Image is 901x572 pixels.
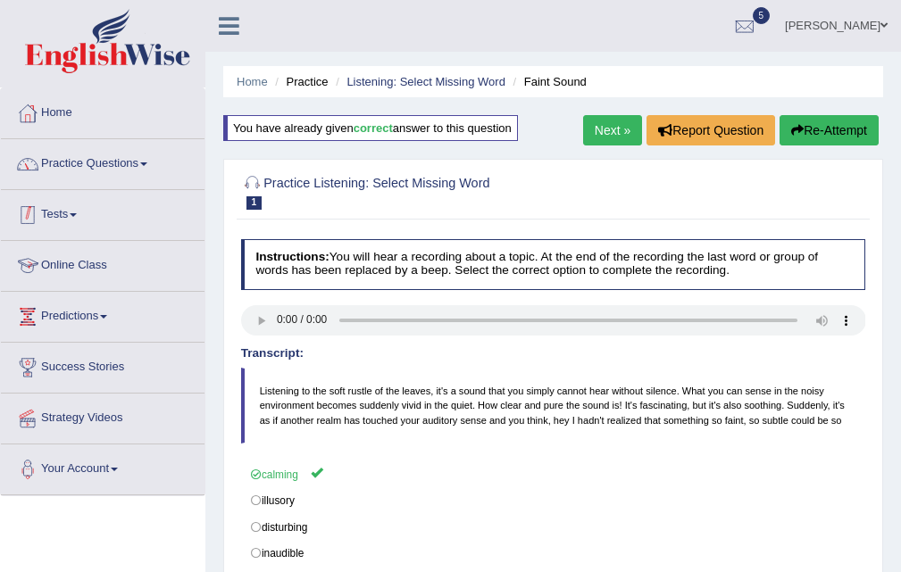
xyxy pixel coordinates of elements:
[241,487,866,514] label: illusory
[241,513,866,540] label: disturbing
[237,75,268,88] a: Home
[509,73,587,90] li: Faint Sound
[780,115,879,145] button: Re-Attempt
[241,540,866,567] label: inaudible
[1,292,204,336] a: Predictions
[1,88,204,133] a: Home
[241,459,866,488] label: calming
[1,139,204,184] a: Practice Questions
[241,347,866,361] h4: Transcript:
[271,73,328,90] li: Practice
[223,115,518,141] div: You have already given answer to this question
[1,190,204,235] a: Tests
[1,394,204,438] a: Strategy Videos
[753,7,771,24] span: 5
[647,115,775,145] button: Report Question
[241,172,629,210] h2: Practice Listening: Select Missing Word
[1,241,204,286] a: Online Class
[1,343,204,387] a: Success Stories
[583,115,642,145] a: Next »
[246,196,263,210] span: 1
[354,121,393,135] b: correct
[255,250,329,263] b: Instructions:
[346,75,505,88] a: Listening: Select Missing Word
[241,239,866,290] h4: You will hear a recording about a topic. At the end of the recording the last word or group of wo...
[241,368,866,444] blockquote: Listening to the soft rustle of the leaves, it's a sound that you simply cannot hear without sile...
[1,444,204,489] a: Your Account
